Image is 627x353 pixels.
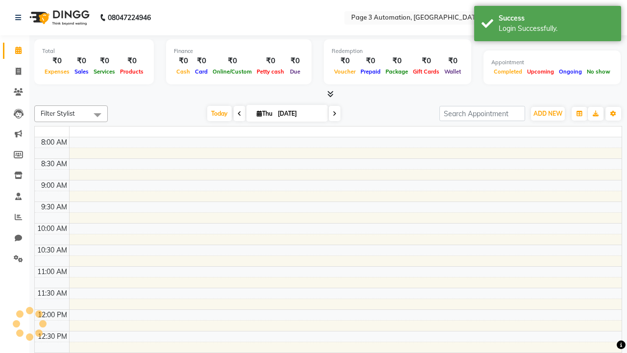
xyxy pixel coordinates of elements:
[332,68,358,75] span: Voucher
[118,55,146,67] div: ₹0
[533,110,562,117] span: ADD NEW
[91,68,118,75] span: Services
[35,288,69,299] div: 11:30 AM
[410,55,442,67] div: ₹0
[39,202,69,212] div: 9:30 AM
[35,267,69,277] div: 11:00 AM
[358,68,383,75] span: Prepaid
[72,68,91,75] span: Sales
[254,68,287,75] span: Petty cash
[39,137,69,148] div: 8:00 AM
[35,245,69,255] div: 10:30 AM
[358,55,383,67] div: ₹0
[91,55,118,67] div: ₹0
[531,107,565,121] button: ADD NEW
[41,109,75,117] span: Filter Stylist
[556,68,584,75] span: Ongoing
[332,55,358,67] div: ₹0
[36,310,69,320] div: 12:00 PM
[72,55,91,67] div: ₹0
[118,68,146,75] span: Products
[174,68,193,75] span: Cash
[410,68,442,75] span: Gift Cards
[174,47,304,55] div: Finance
[491,58,613,67] div: Appointment
[499,24,614,34] div: Login Successfully.
[254,55,287,67] div: ₹0
[193,55,210,67] div: ₹0
[42,68,72,75] span: Expenses
[210,68,254,75] span: Online/Custom
[39,180,69,191] div: 9:00 AM
[288,68,303,75] span: Due
[42,55,72,67] div: ₹0
[108,4,151,31] b: 08047224946
[39,159,69,169] div: 8:30 AM
[25,4,92,31] img: logo
[36,331,69,342] div: 12:30 PM
[174,55,193,67] div: ₹0
[439,106,525,121] input: Search Appointment
[525,68,556,75] span: Upcoming
[442,55,463,67] div: ₹0
[442,68,463,75] span: Wallet
[332,47,463,55] div: Redemption
[287,55,304,67] div: ₹0
[210,55,254,67] div: ₹0
[35,224,69,234] div: 10:00 AM
[383,68,410,75] span: Package
[584,68,613,75] span: No show
[42,47,146,55] div: Total
[254,110,275,117] span: Thu
[275,106,324,121] input: 2025-10-02
[207,106,232,121] span: Today
[491,68,525,75] span: Completed
[383,55,410,67] div: ₹0
[499,13,614,24] div: Success
[193,68,210,75] span: Card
